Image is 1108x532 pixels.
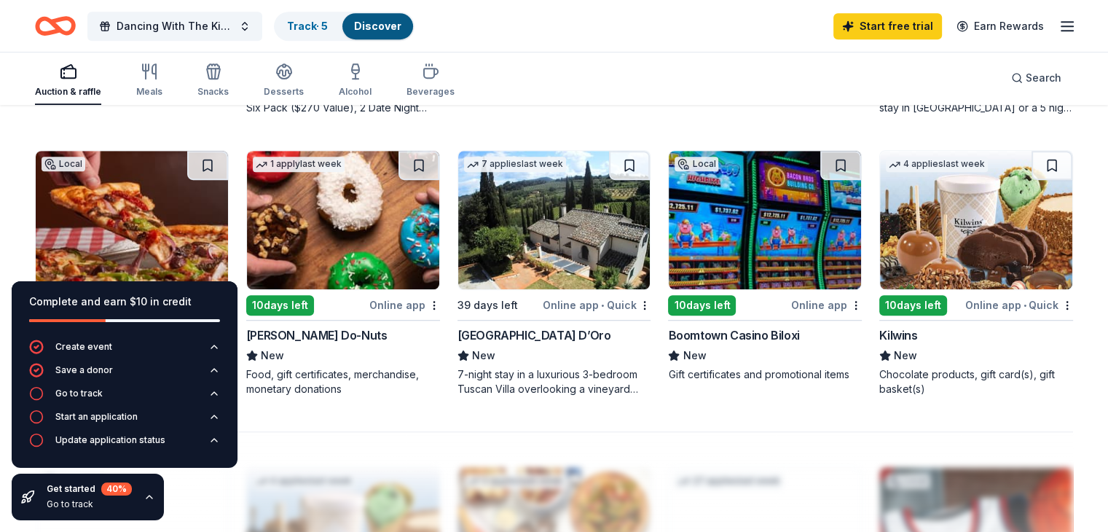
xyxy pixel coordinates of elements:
button: Beverages [406,57,455,105]
div: Go to track [55,388,103,399]
div: Chocolate products, gift card(s), gift basket(s) [879,367,1073,396]
div: Update application status [55,434,165,446]
div: Food, gift certificates, merchandise, monetary donations [246,367,440,396]
div: Boomtown Casino Biloxi [668,326,799,344]
span: New [683,347,706,364]
div: Auction & raffle [35,86,101,98]
div: Local [675,157,718,171]
div: Create event [55,341,112,353]
span: New [261,347,284,364]
a: Discover [354,20,401,32]
button: Meals [136,57,162,105]
button: Create event [29,340,220,363]
div: 40 % [101,482,132,496]
div: Go to track [47,498,132,510]
div: 10 days left [246,295,314,316]
a: Earn Rewards [948,13,1053,39]
button: Desserts [264,57,304,105]
div: Online app Quick [543,296,651,314]
div: 7-night stay in a luxurious 3-bedroom Tuscan Villa overlooking a vineyard and the ancient walled ... [457,367,651,396]
a: Image for Sal & Mookie'sLocal10days leftOnline app[PERSON_NAME] & [PERSON_NAME]'sNewGift card(s),... [35,150,229,382]
div: 10 days left [668,295,736,316]
span: New [894,347,917,364]
div: Start an application [55,411,138,423]
div: 10 days left [879,295,947,316]
span: New [472,347,495,364]
div: 4 applies last week [886,157,988,172]
button: Auction & raffle [35,57,101,105]
button: Update application status [29,433,220,456]
div: 7 applies last week [464,157,566,172]
div: 39 days left [457,297,518,314]
button: Snacks [197,57,229,105]
a: Track· 5 [287,20,328,32]
a: Home [35,9,76,43]
div: Online app [791,296,862,314]
button: Alcohol [339,57,372,105]
span: • [601,300,604,311]
img: Image for Villa Sogni D’Oro [458,151,651,289]
span: • [1023,300,1026,311]
div: Online app Quick [965,296,1073,314]
div: Complete and earn $10 in credit [29,293,220,310]
a: Image for Villa Sogni D’Oro7 applieslast week39 days leftOnline app•Quick[GEOGRAPHIC_DATA] D’OroN... [457,150,651,396]
a: Start free trial [833,13,942,39]
div: Snacks [197,86,229,98]
div: [GEOGRAPHIC_DATA] D’Oro [457,326,611,344]
button: Search [999,63,1073,93]
div: Beverages [406,86,455,98]
a: Image for Kilwins4 applieslast week10days leftOnline app•QuickKilwinsNewChocolate products, gift ... [879,150,1073,396]
img: Image for Shipley Do-Nuts [247,151,439,289]
div: Save a donor [55,364,113,376]
div: Meals [136,86,162,98]
img: Image for Kilwins [880,151,1072,289]
button: Dancing With The King [87,12,262,41]
div: Kilwins [879,326,917,344]
div: Desserts [264,86,304,98]
div: Alcohol [339,86,372,98]
div: Local [42,157,85,171]
button: Start an application [29,410,220,433]
div: Gift certificates and promotional items [668,367,862,382]
div: Online app [369,296,440,314]
span: Search [1026,69,1061,87]
a: Image for Shipley Do-Nuts1 applylast week10days leftOnline app[PERSON_NAME] Do-NutsNewFood, gift ... [246,150,440,396]
button: Go to track [29,386,220,410]
button: Track· 5Discover [274,12,414,41]
img: Image for Boomtown Casino Biloxi [669,151,861,289]
span: Dancing With The King [117,17,233,35]
img: Image for Sal & Mookie's [36,151,228,289]
div: Get started [47,482,132,496]
a: Image for Boomtown Casino BiloxiLocal10days leftOnline appBoomtown Casino BiloxiNewGift certifica... [668,150,862,382]
div: [PERSON_NAME] Do-Nuts [246,326,388,344]
div: 1 apply last week [253,157,345,172]
button: Save a donor [29,363,220,386]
